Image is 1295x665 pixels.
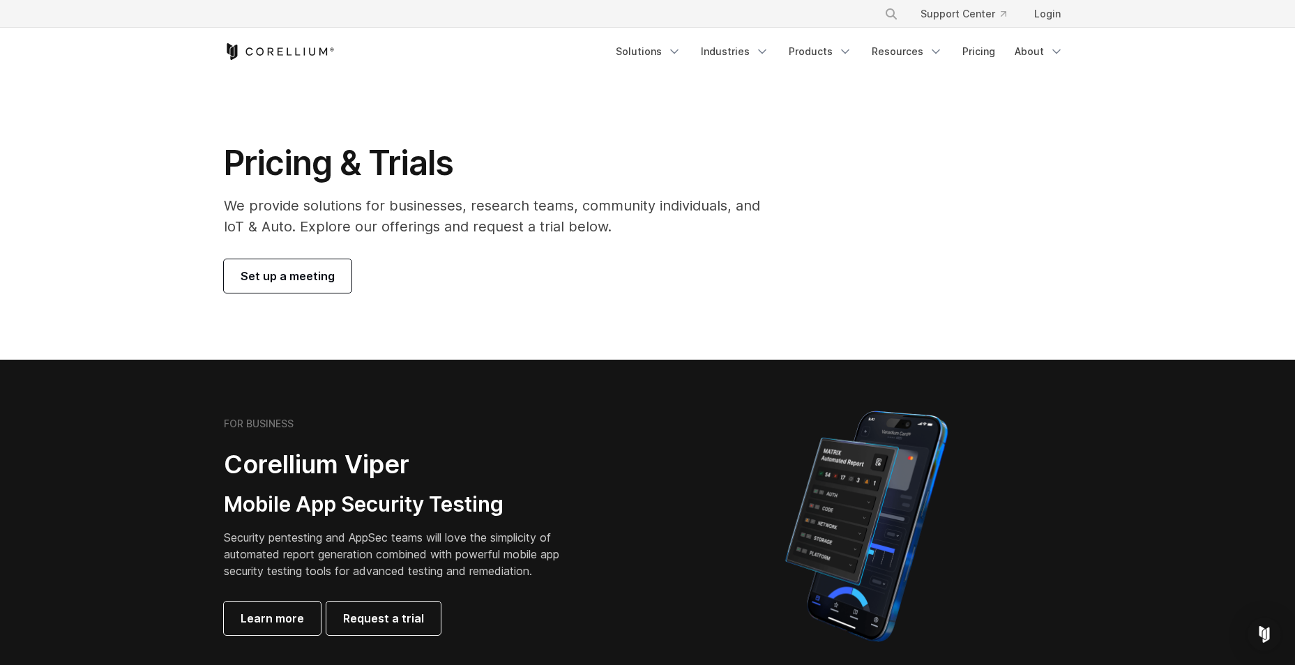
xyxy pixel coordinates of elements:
[863,39,951,64] a: Resources
[1006,39,1072,64] a: About
[909,1,1017,26] a: Support Center
[343,610,424,627] span: Request a trial
[224,259,351,293] a: Set up a meeting
[326,602,441,635] a: Request a trial
[241,610,304,627] span: Learn more
[1248,618,1281,651] div: Open Intercom Messenger
[224,449,581,480] h2: Corellium Viper
[1023,1,1072,26] a: Login
[954,39,1004,64] a: Pricing
[224,43,335,60] a: Corellium Home
[224,418,294,430] h6: FOR BUSINESS
[780,39,861,64] a: Products
[224,491,581,518] h3: Mobile App Security Testing
[607,39,690,64] a: Solutions
[762,404,971,648] img: Corellium MATRIX automated report on iPhone showing app vulnerability test results across securit...
[224,529,581,579] p: Security pentesting and AppSec teams will love the simplicity of automated report generation comb...
[224,602,321,635] a: Learn more
[879,1,904,26] button: Search
[692,39,778,64] a: Industries
[224,142,780,184] h1: Pricing & Trials
[868,1,1072,26] div: Navigation Menu
[224,195,780,237] p: We provide solutions for businesses, research teams, community individuals, and IoT & Auto. Explo...
[241,268,335,284] span: Set up a meeting
[607,39,1072,64] div: Navigation Menu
